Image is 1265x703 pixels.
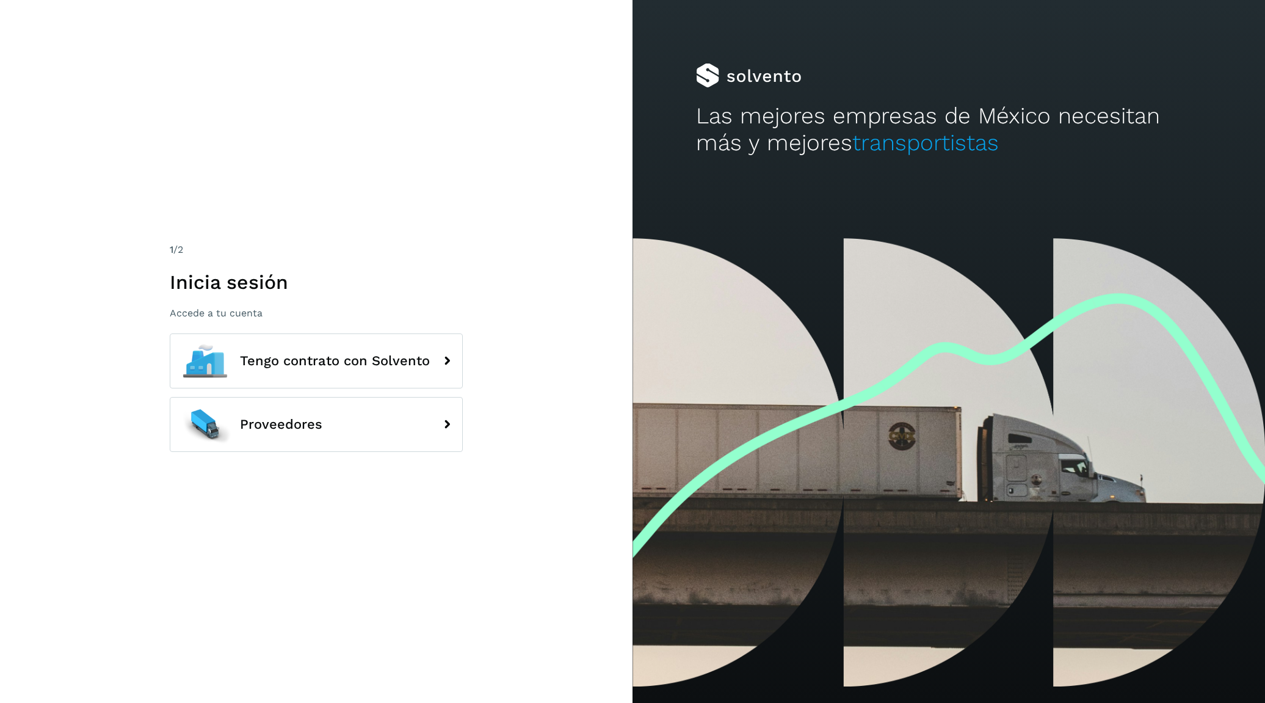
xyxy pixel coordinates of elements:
[170,307,463,319] p: Accede a tu cuenta
[240,354,430,368] span: Tengo contrato con Solvento
[170,242,463,257] div: /2
[170,244,173,255] span: 1
[696,103,1202,157] h2: Las mejores empresas de México necesitan más y mejores
[852,129,999,156] span: transportistas
[170,271,463,294] h1: Inicia sesión
[170,333,463,388] button: Tengo contrato con Solvento
[240,417,322,432] span: Proveedores
[170,397,463,452] button: Proveedores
